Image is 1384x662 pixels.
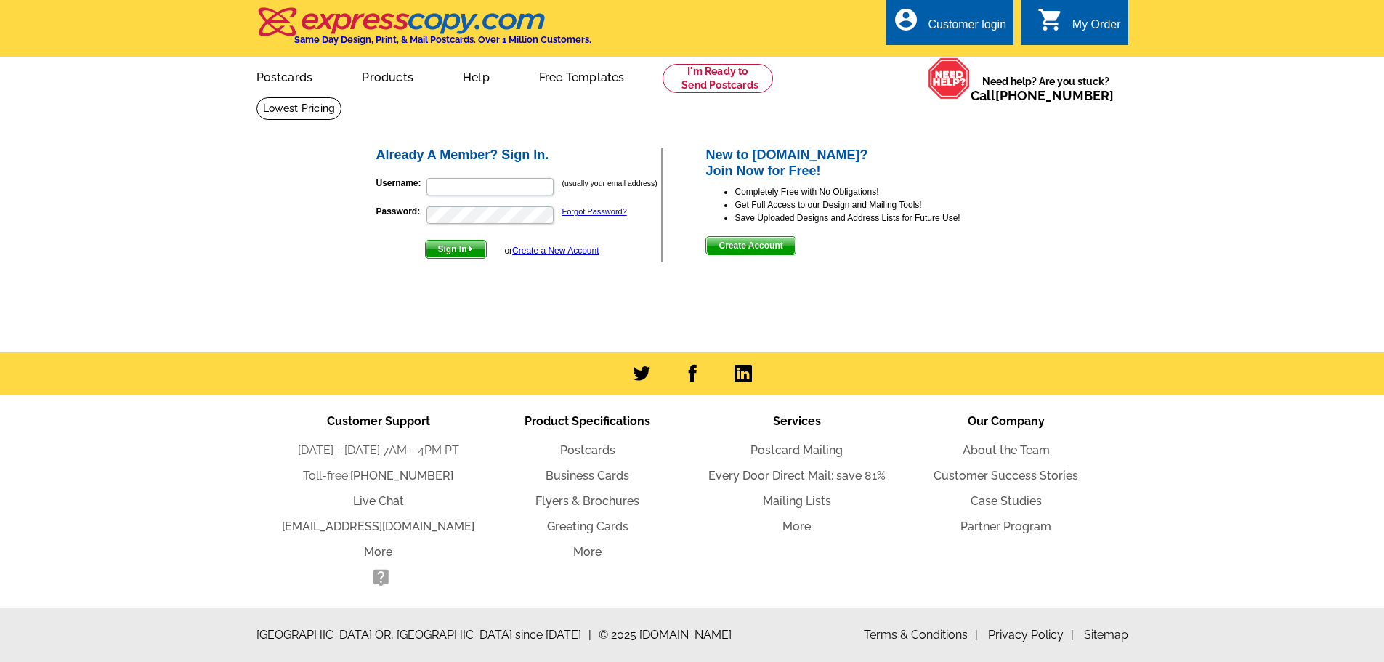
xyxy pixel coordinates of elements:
a: More [573,545,602,559]
i: shopping_cart [1037,7,1064,33]
i: account_circle [893,7,919,33]
a: Postcard Mailing [750,443,843,457]
a: Privacy Policy [988,628,1074,642]
a: Help [440,59,513,93]
small: (usually your email address) [562,179,657,187]
a: Create a New Account [512,246,599,256]
li: Completely Free with No Obligations! [735,185,1010,198]
span: [GEOGRAPHIC_DATA] OR, [GEOGRAPHIC_DATA] since [DATE] [256,626,591,644]
a: More [364,545,392,559]
h2: New to [DOMAIN_NAME]? Join Now for Free! [705,148,1010,179]
button: Sign In [425,240,487,259]
h2: Already A Member? Sign In. [376,148,662,164]
a: Live Chat [353,494,404,508]
a: Postcards [560,443,615,457]
img: button-next-arrow-white.png [467,246,474,252]
a: Terms & Conditions [864,628,978,642]
a: Every Door Direct Mail: save 81% [708,469,886,483]
span: Create Account [706,237,795,254]
a: account_circle Customer login [893,16,1006,34]
li: Get Full Access to our Design and Mailing Tools! [735,198,1010,211]
span: Services [773,414,821,428]
a: Forgot Password? [562,207,627,216]
a: shopping_cart My Order [1037,16,1121,34]
a: Greeting Cards [547,520,628,533]
a: Customer Success Stories [934,469,1078,483]
a: [PHONE_NUMBER] [995,88,1114,103]
li: [DATE] - [DATE] 7AM - 4PM PT [274,442,483,459]
a: Same Day Design, Print, & Mail Postcards. Over 1 Million Customers. [256,17,591,45]
img: help [928,57,971,100]
button: Create Account [705,236,796,255]
div: or [504,244,599,257]
label: Username: [376,177,425,190]
span: Customer Support [327,414,430,428]
a: More [782,520,811,533]
a: Sitemap [1084,628,1128,642]
a: Products [339,59,437,93]
li: Toll-free: [274,467,483,485]
a: [PHONE_NUMBER] [350,469,453,483]
span: Call [971,88,1114,103]
span: Sign In [426,241,486,258]
a: [EMAIL_ADDRESS][DOMAIN_NAME] [282,520,474,533]
li: Save Uploaded Designs and Address Lists for Future Use! [735,211,1010,225]
span: Our Company [968,414,1045,428]
a: About the Team [963,443,1050,457]
a: Flyers & Brochures [535,494,639,508]
span: Need help? Are you stuck? [971,74,1121,103]
a: Mailing Lists [763,494,831,508]
a: Postcards [233,59,336,93]
label: Password: [376,205,425,218]
a: Partner Program [960,520,1051,533]
span: © 2025 [DOMAIN_NAME] [599,626,732,644]
a: Free Templates [516,59,648,93]
span: Product Specifications [525,414,650,428]
a: Business Cards [546,469,629,483]
h4: Same Day Design, Print, & Mail Postcards. Over 1 Million Customers. [294,34,591,45]
div: My Order [1072,18,1121,39]
a: Case Studies [971,494,1042,508]
div: Customer login [928,18,1006,39]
